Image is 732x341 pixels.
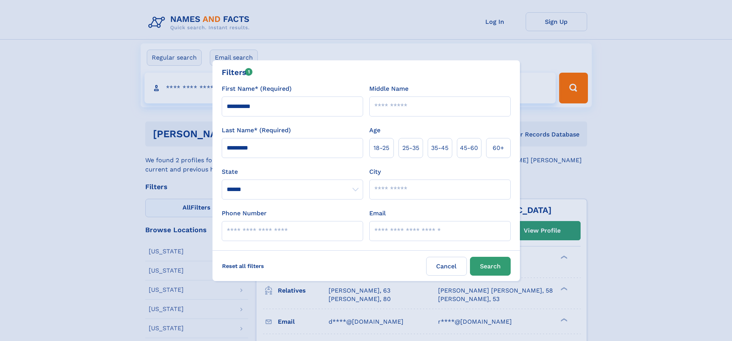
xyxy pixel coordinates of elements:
[431,143,448,153] span: 35‑45
[217,257,269,275] label: Reset all filters
[402,143,419,153] span: 25‑35
[222,209,267,218] label: Phone Number
[369,84,408,93] label: Middle Name
[426,257,467,276] label: Cancel
[222,84,292,93] label: First Name* (Required)
[369,126,380,135] label: Age
[493,143,504,153] span: 60+
[460,143,478,153] span: 45‑60
[222,67,253,78] div: Filters
[222,126,291,135] label: Last Name* (Required)
[369,209,386,218] label: Email
[222,167,363,176] label: State
[470,257,511,276] button: Search
[369,167,381,176] label: City
[373,143,389,153] span: 18‑25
